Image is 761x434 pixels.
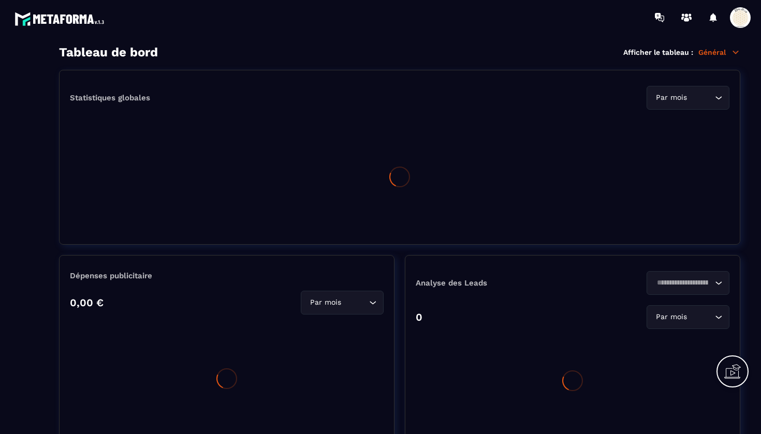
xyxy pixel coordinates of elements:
div: Search for option [647,86,729,110]
h3: Tableau de bord [59,45,158,59]
span: Par mois [308,297,343,308]
p: 0,00 € [70,296,104,309]
span: Par mois [653,311,689,323]
input: Search for option [653,277,712,289]
p: Général [698,48,740,57]
div: Search for option [647,305,729,329]
span: Par mois [653,92,689,103]
p: Statistiques globales [70,93,150,102]
input: Search for option [689,311,712,323]
div: Search for option [647,271,729,295]
p: Analyse des Leads [416,278,573,288]
p: Dépenses publicitaire [70,271,384,280]
p: Afficher le tableau : [623,48,693,56]
div: Search for option [301,291,384,315]
input: Search for option [689,92,712,103]
img: logo [14,9,108,28]
p: 0 [416,311,422,323]
input: Search for option [343,297,367,308]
